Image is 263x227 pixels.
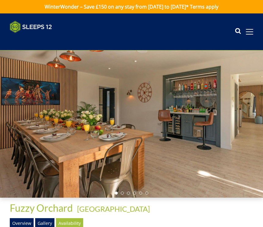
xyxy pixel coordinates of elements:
span: Fuzzy Orchard [10,202,73,214]
iframe: Customer reviews powered by Trustpilot [7,37,71,42]
span: - [75,204,150,213]
a: Fuzzy Orchard [10,202,75,214]
a: [GEOGRAPHIC_DATA] [77,204,150,213]
img: Sleeps 12 [10,21,52,33]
